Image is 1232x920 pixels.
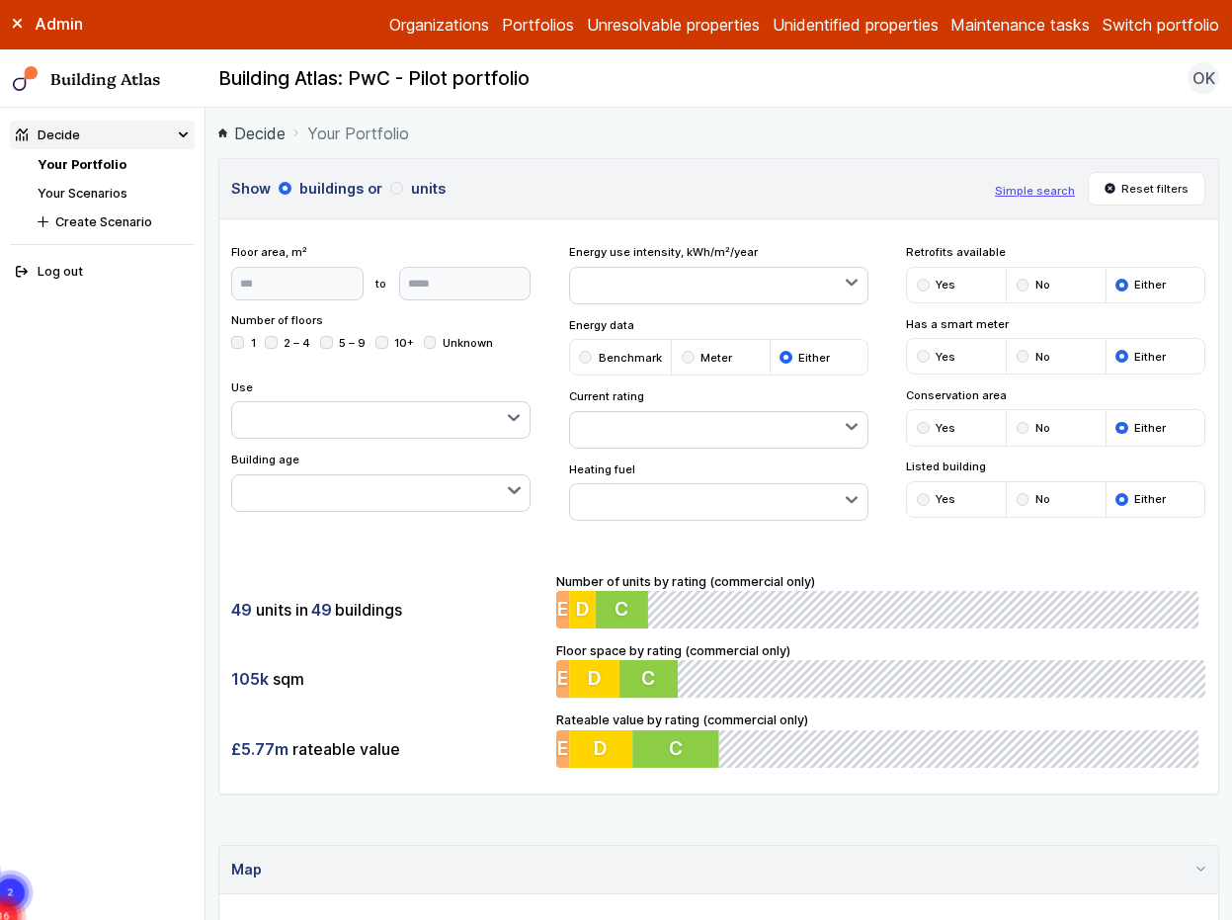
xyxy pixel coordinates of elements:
[231,599,252,621] span: 49
[642,667,656,691] span: C
[231,178,982,200] h3: Show
[906,244,1205,260] span: Retrofits available
[38,157,126,172] a: Your Portfolio
[38,186,127,201] a: Your Scenarios
[950,13,1090,37] a: Maintenance tasks
[231,312,531,366] div: Number of floors
[10,258,196,287] button: Log out
[569,461,868,522] div: Heating fuel
[773,13,939,37] a: Unidentified properties
[231,244,531,299] div: Floor area, m²
[557,667,568,691] span: E
[556,572,1205,629] div: Number of units by rating (commercial only)
[218,122,286,145] a: Decide
[556,730,569,768] button: E
[13,66,39,92] img: main-0bbd2752.svg
[1192,66,1215,90] span: OK
[616,597,629,621] span: C
[570,730,634,768] button: D
[1088,172,1206,206] button: Reset filters
[670,736,684,760] span: C
[231,668,269,690] span: 105k
[906,459,1205,474] span: Listed building
[231,730,543,768] div: rateable value
[595,736,609,760] span: D
[307,122,409,145] span: Your Portfolio
[557,736,568,760] span: E
[311,599,332,621] span: 49
[556,711,1205,768] div: Rateable value by rating (commercial only)
[569,317,868,376] div: Energy data
[569,244,868,304] div: Energy use intensity, kWh/m²/year
[556,660,569,698] button: E
[16,125,80,144] div: Decide
[619,660,678,698] button: C
[570,591,597,628] button: D
[218,66,530,92] h2: Building Atlas: PwC - Pilot portfolio
[569,388,868,449] div: Current rating
[557,597,568,621] span: E
[569,660,619,698] button: D
[588,667,602,691] span: D
[596,591,649,628] button: C
[1103,13,1219,37] button: Switch portfolio
[906,316,1205,332] span: Has a smart meter
[576,597,590,621] span: D
[633,730,720,768] button: C
[231,452,531,512] div: Building age
[32,208,195,236] button: Create Scenario
[231,660,543,698] div: sqm
[231,267,531,300] form: to
[1188,62,1219,94] button: OK
[219,846,1219,894] summary: Map
[231,591,543,628] div: units in buildings
[995,183,1075,199] button: Simple search
[556,591,569,628] button: E
[231,379,531,440] div: Use
[389,13,489,37] a: Organizations
[587,13,760,37] a: Unresolvable properties
[906,387,1205,403] span: Conservation area
[10,121,196,149] summary: Decide
[231,738,288,760] span: £5.77m
[556,641,1205,699] div: Floor space by rating (commercial only)
[502,13,574,37] a: Portfolios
